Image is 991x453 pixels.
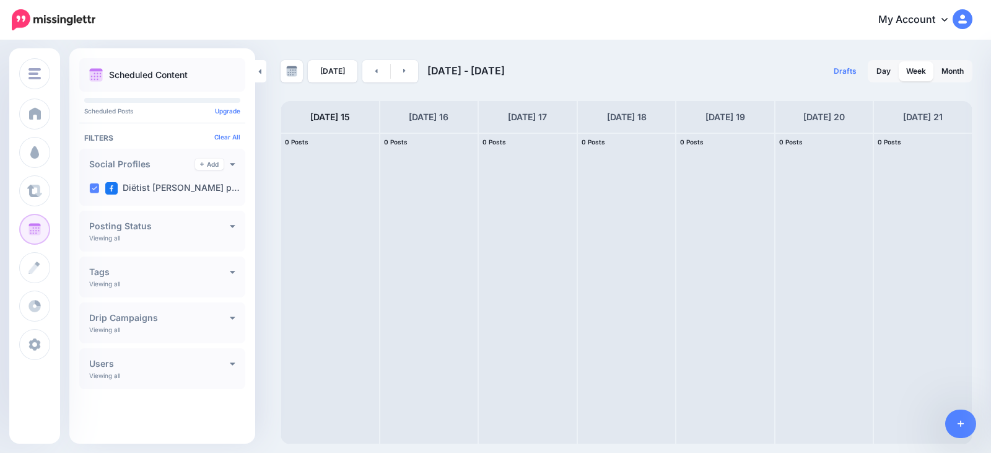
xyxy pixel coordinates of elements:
[89,326,120,333] p: Viewing all
[105,182,118,195] img: facebook-square.png
[409,110,448,125] h4: [DATE] 16
[803,110,845,125] h4: [DATE] 20
[482,138,506,146] span: 0 Posts
[607,110,647,125] h4: [DATE] 18
[878,138,901,146] span: 0 Posts
[866,5,972,35] a: My Account
[310,110,350,125] h4: [DATE] 15
[84,133,240,143] h4: Filters
[779,138,803,146] span: 0 Posts
[427,64,505,77] span: [DATE] - [DATE]
[826,60,864,82] a: Drafts
[89,268,230,276] h4: Tags
[28,68,41,79] img: menu.png
[89,372,120,379] p: Viewing all
[12,9,95,30] img: Missinglettr
[89,68,103,82] img: calendar.png
[215,107,240,115] a: Upgrade
[84,108,240,114] p: Scheduled Posts
[308,60,357,82] a: [DATE]
[834,68,857,75] span: Drafts
[903,110,943,125] h4: [DATE] 21
[89,314,230,322] h4: Drip Campaigns
[89,222,230,231] h4: Posting Status
[934,61,971,81] a: Month
[214,133,240,141] a: Clear All
[286,66,297,77] img: calendar-grey-darker.png
[109,71,188,79] p: Scheduled Content
[89,160,195,169] h4: Social Profiles
[285,138,308,146] span: 0 Posts
[89,234,120,242] p: Viewing all
[582,138,605,146] span: 0 Posts
[195,159,224,170] a: Add
[89,280,120,288] p: Viewing all
[384,138,408,146] span: 0 Posts
[705,110,745,125] h4: [DATE] 19
[89,359,230,368] h4: Users
[680,138,704,146] span: 0 Posts
[508,110,547,125] h4: [DATE] 17
[105,182,240,195] label: Diëtist [PERSON_NAME] p…
[899,61,933,81] a: Week
[869,61,898,81] a: Day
